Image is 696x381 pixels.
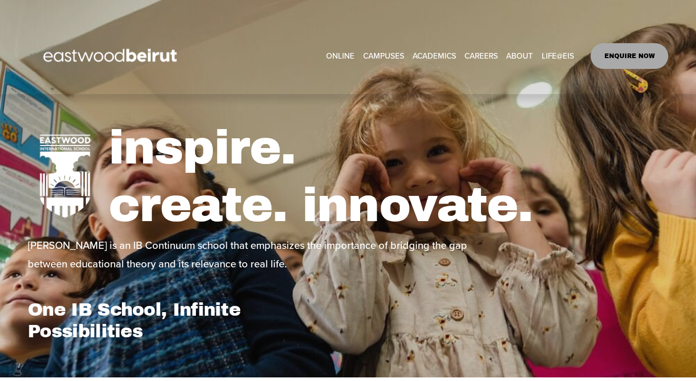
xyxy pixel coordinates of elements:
a: CAREERS [465,48,498,64]
a: folder dropdown [413,48,456,64]
a: folder dropdown [506,48,533,64]
span: ACADEMICS [413,49,456,63]
h1: One IB School, Infinite Possibilities [28,299,345,342]
a: ONLINE [326,48,354,64]
a: folder dropdown [363,48,404,64]
span: ABOUT [506,49,533,63]
span: LIFE@EIS [542,49,574,63]
span: CAMPUSES [363,49,404,63]
h1: inspire. create. innovate. [109,119,668,234]
a: ENQUIRE NOW [591,43,668,69]
a: folder dropdown [542,48,574,64]
p: [PERSON_NAME] is an IB Continuum school that emphasizes the importance of bridging the gap betwee... [28,236,480,273]
img: EastwoodIS Global Site [28,30,195,82]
